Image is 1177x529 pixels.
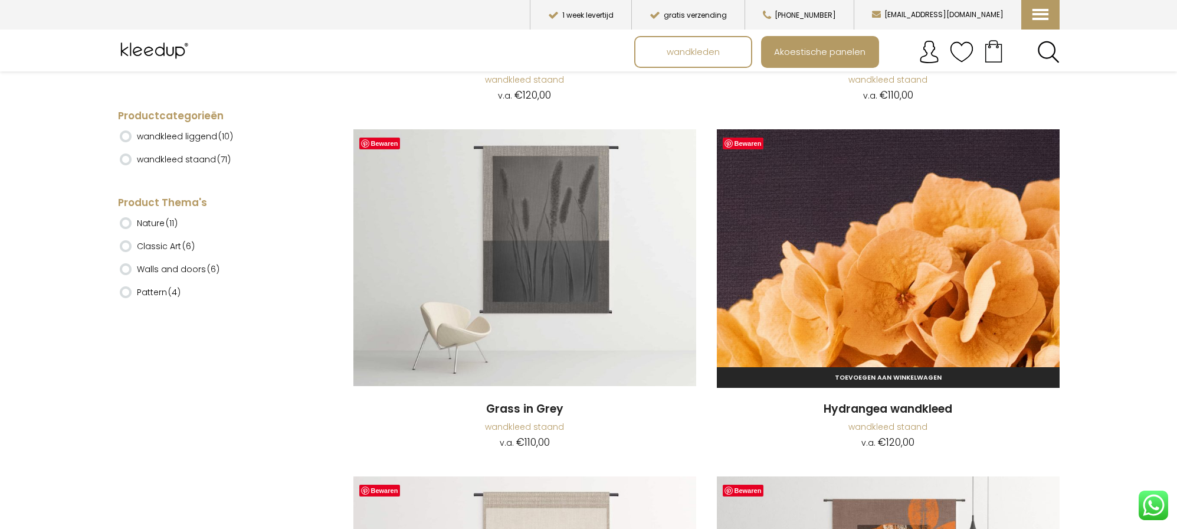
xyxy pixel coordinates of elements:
span: v.a. [498,90,512,102]
a: Bewaren [723,485,764,497]
span: (4) [168,286,181,298]
nav: Main menu [634,36,1068,68]
a: wandkleed staand [485,421,564,433]
span: v.a. [863,90,877,102]
h4: Product Thema's [118,196,306,210]
span: Akoestische panelen [768,41,872,63]
img: verlanglijstje.svg [950,40,973,64]
a: Bewaren [723,138,764,149]
span: € [516,435,524,449]
a: wandkleden [635,37,751,67]
label: wandkleed staand [137,149,231,169]
label: Classic Art [137,236,195,256]
bdi: 120,00 [514,88,551,102]
span: € [514,88,523,102]
span: (10) [218,130,233,142]
img: account.svg [917,40,941,64]
span: € [878,435,886,449]
bdi: 120,00 [878,435,914,449]
label: Walls and doors [137,259,219,279]
span: (71) [217,154,231,165]
label: Pattern [137,282,181,302]
span: (11) [166,217,178,229]
a: Your cart [973,36,1014,66]
a: wandkleed staand [848,421,927,433]
a: Bewaren [359,485,401,497]
a: Search [1037,41,1060,63]
span: (6) [182,240,195,252]
label: Nature [137,213,178,233]
a: wandkleed staand [485,74,564,86]
bdi: 110,00 [880,88,913,102]
a: Akoestische panelen [762,37,878,67]
a: Toevoegen aan winkelwagen: “Hydrangea wandkleed“ [717,367,1060,388]
span: (6) [207,263,219,275]
span: v.a. [861,437,876,449]
bdi: 110,00 [516,435,550,449]
h4: Productcategorieën [118,109,306,123]
a: Bewaren [359,138,401,149]
a: Hydrangea Wandkleed [717,129,1060,388]
img: Grass In Grey [353,129,696,387]
a: wandkleed staand [848,74,927,86]
span: wandkleden [660,41,726,63]
a: Hydrangea wandkleed [717,401,1060,417]
span: v.a. [500,437,514,449]
label: wandkleed liggend [137,126,233,146]
img: Kleedup [118,36,194,66]
span: € [880,88,888,102]
a: Grass in Grey [353,401,696,417]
